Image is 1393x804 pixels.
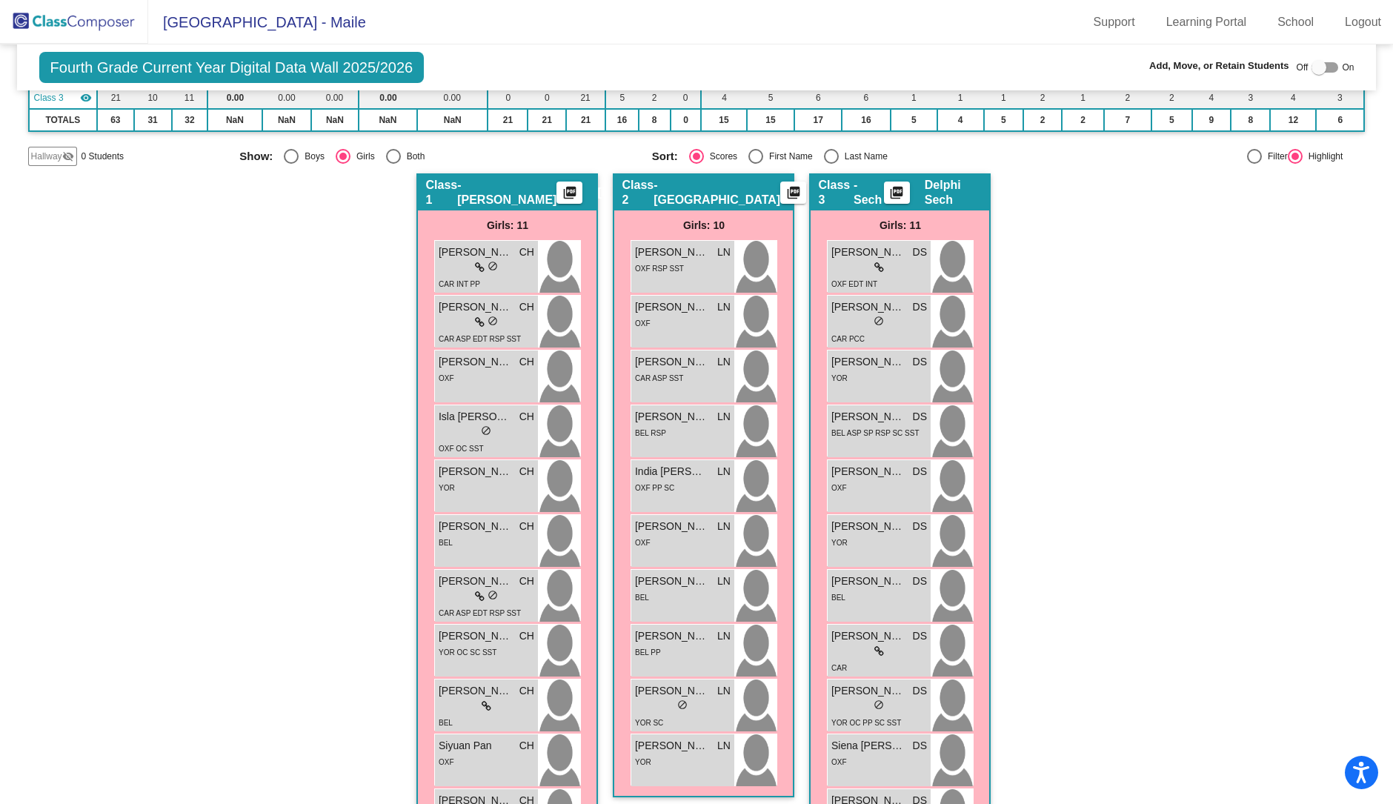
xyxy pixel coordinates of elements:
span: [PERSON_NAME] [831,354,905,370]
span: CH [519,519,534,534]
span: - [PERSON_NAME] [457,178,556,207]
td: 16 [842,109,891,131]
mat-radio-group: Select an option [652,149,1053,164]
span: [PERSON_NAME] [635,574,709,589]
span: YOR [439,484,455,492]
span: Hallway [31,150,62,163]
td: 4 [1192,87,1231,109]
td: 2 [1151,87,1192,109]
span: CH [519,245,534,260]
td: 5 [984,109,1023,131]
span: OXF [439,374,454,382]
span: DS [913,245,927,260]
span: BEL [439,719,453,727]
td: 10 [134,87,172,109]
div: Filter [1262,150,1288,163]
td: 0.00 [311,87,359,109]
a: School [1266,10,1326,34]
span: YOR SC [635,719,663,727]
span: do_not_disturb_alt [488,316,498,326]
span: OXF [831,758,847,766]
span: LN [717,299,731,315]
td: 0 [528,87,565,109]
span: YOR OC PP SC SST [831,719,901,727]
span: BEL [635,594,649,602]
div: Girls: 10 [614,210,793,240]
span: [PERSON_NAME] [439,245,513,260]
span: DS [913,409,927,425]
span: BEL RSP [635,429,666,437]
span: OXF [635,319,651,328]
td: 21 [528,109,565,131]
div: Boys [299,150,325,163]
td: 31 [134,109,172,131]
td: 0.00 [359,87,417,109]
span: YOR OC SC SST [439,648,496,657]
td: 2 [1062,109,1104,131]
span: [PERSON_NAME] [439,354,513,370]
span: [PERSON_NAME] [439,683,513,699]
td: 0.00 [207,87,262,109]
span: 0 Students [82,150,124,163]
td: 16 [605,109,638,131]
span: LN [717,354,731,370]
span: BEL ASP SP RSP SC SST [831,429,920,437]
span: India [PERSON_NAME] [635,464,709,479]
div: First Name [763,150,813,163]
span: LN [717,628,731,644]
span: do_not_disturb_alt [874,316,884,326]
td: 21 [97,87,133,109]
td: NaN [207,109,262,131]
span: LN [717,683,731,699]
span: DS [913,519,927,534]
button: Print Students Details [884,182,910,204]
span: OXF [635,539,651,547]
td: 0.00 [262,87,311,109]
td: 12 [1270,109,1316,131]
div: Scores [704,150,737,163]
td: 1 [891,87,937,109]
mat-icon: picture_as_pdf [785,185,802,206]
mat-icon: visibility_off [62,150,74,162]
span: [PERSON_NAME] [597,185,696,200]
span: Fourth Grade Current Year Digital Data Wall 2025/2026 [39,52,425,83]
span: YOR [635,758,651,766]
td: 4 [1270,87,1316,109]
span: do_not_disturb_alt [481,425,491,436]
span: CH [519,299,534,315]
td: 2 [639,87,671,109]
td: 32 [172,109,207,131]
span: Class 2 [622,178,654,207]
span: - [GEOGRAPHIC_DATA] [654,178,780,207]
td: Delphi Sech - Sech [29,87,98,109]
td: NaN [417,109,488,131]
span: [PERSON_NAME] [PERSON_NAME] [831,628,905,644]
span: Sort: [652,150,678,163]
span: OXF [831,484,847,492]
mat-icon: picture_as_pdf [888,185,905,206]
td: 0.00 [417,87,488,109]
span: do_not_disturb_alt [874,700,884,710]
span: [PERSON_NAME] [635,354,709,370]
td: 5 [747,87,795,109]
span: [PERSON_NAME] [831,464,905,479]
span: [PERSON_NAME] [635,299,709,315]
td: 0 [671,109,702,131]
span: [PERSON_NAME] [635,738,709,754]
td: NaN [262,109,311,131]
span: Show: [239,150,273,163]
span: CH [519,574,534,589]
mat-icon: picture_as_pdf [561,185,579,206]
span: DS [913,354,927,370]
span: DS [913,683,927,699]
span: BEL PP [635,648,661,657]
span: CAR INT PP [439,280,480,288]
span: Siena [PERSON_NAME] [831,738,905,754]
span: [PERSON_NAME] [635,519,709,534]
span: LN [717,245,731,260]
span: Isla [PERSON_NAME] [439,409,513,425]
a: Logout [1333,10,1393,34]
span: OXF PP SC [635,484,674,492]
td: 17 [794,109,842,131]
span: DS [913,464,927,479]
